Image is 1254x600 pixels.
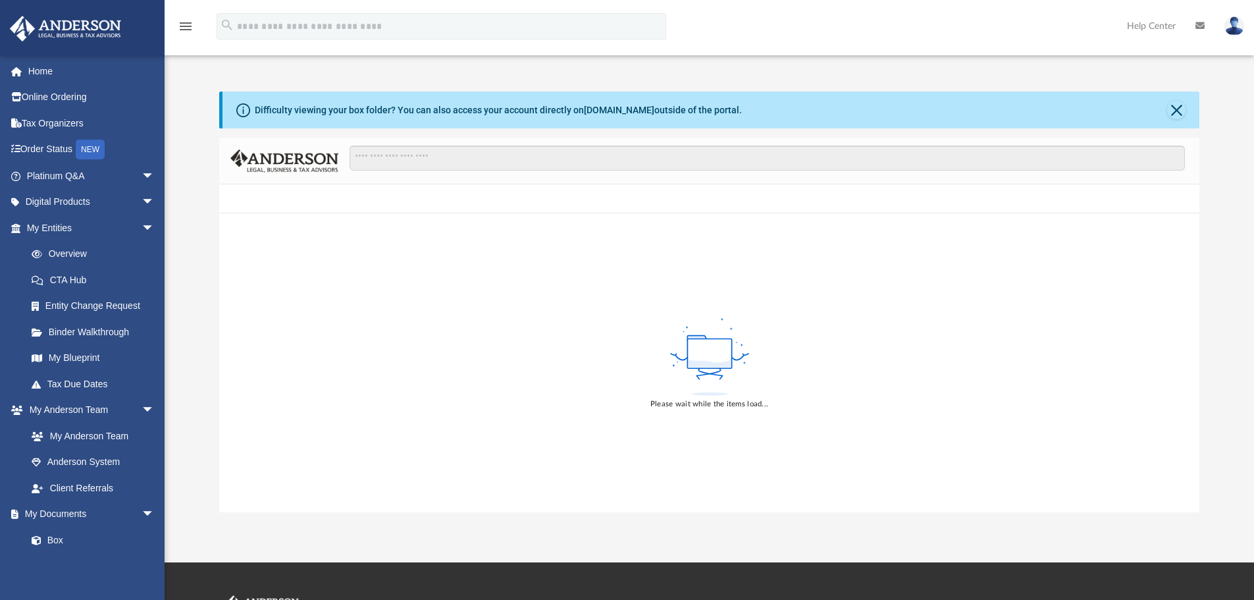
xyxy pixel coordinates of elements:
a: My Entitiesarrow_drop_down [9,215,174,241]
i: search [220,18,234,32]
div: Difficulty viewing your box folder? You can also access your account directly on outside of the p... [255,103,742,117]
a: Digital Productsarrow_drop_down [9,189,174,215]
span: arrow_drop_down [142,215,168,242]
a: Entity Change Request [18,293,174,319]
a: Tax Due Dates [18,371,174,397]
a: Online Ordering [9,84,174,111]
div: Please wait while the items load... [650,398,768,410]
a: Order StatusNEW [9,136,174,163]
a: Overview [18,241,174,267]
a: Home [9,58,174,84]
a: Platinum Q&Aarrow_drop_down [9,163,174,189]
a: [DOMAIN_NAME] [584,105,654,115]
a: My Blueprint [18,345,168,371]
a: Binder Walkthrough [18,319,174,345]
a: My Anderson Teamarrow_drop_down [9,397,168,423]
a: CTA Hub [18,267,174,293]
span: arrow_drop_down [142,163,168,190]
img: User Pic [1224,16,1244,36]
a: Client Referrals [18,475,168,501]
a: Tax Organizers [9,110,174,136]
span: arrow_drop_down [142,501,168,528]
a: Meeting Minutes [18,553,168,580]
img: Anderson Advisors Platinum Portal [6,16,125,41]
a: Anderson System [18,449,168,476]
i: menu [178,18,194,34]
a: menu [178,25,194,34]
div: NEW [76,140,105,159]
span: arrow_drop_down [142,397,168,424]
input: Search files and folders [350,146,1185,171]
a: Box [18,527,161,553]
a: My Documentsarrow_drop_down [9,501,168,528]
a: My Anderson Team [18,423,161,449]
span: arrow_drop_down [142,189,168,216]
button: Close [1167,101,1186,119]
